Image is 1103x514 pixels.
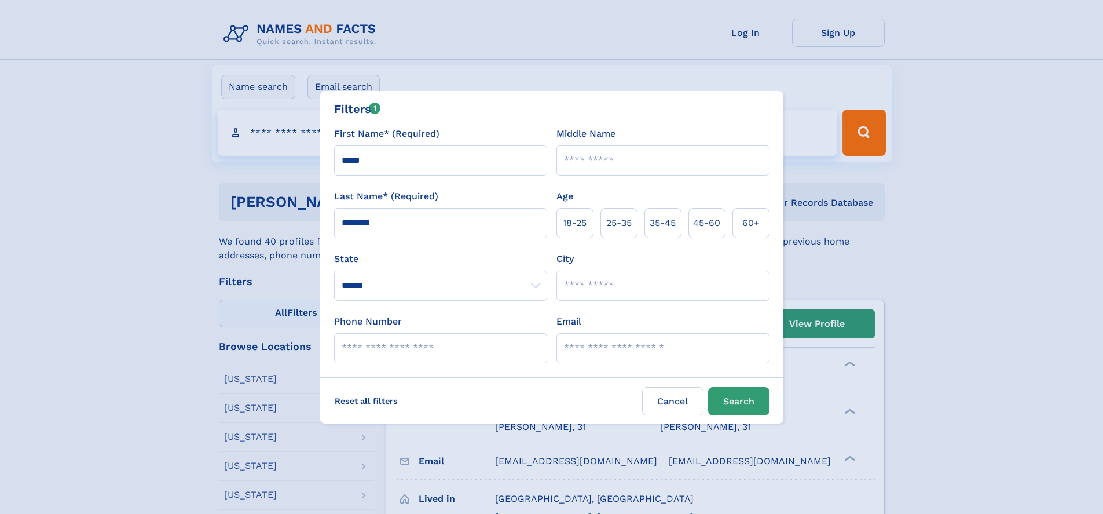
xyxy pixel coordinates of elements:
label: Reset all filters [327,387,405,415]
label: City [556,252,574,266]
label: Age [556,189,573,203]
span: 35‑45 [650,216,676,230]
span: 45‑60 [693,216,720,230]
label: Email [556,315,581,329]
label: First Name* (Required) [334,127,439,141]
span: 25‑35 [606,216,632,230]
label: Cancel [642,387,703,415]
button: Search [708,387,769,415]
label: Last Name* (Required) [334,189,438,203]
label: Phone Number [334,315,402,329]
span: 60+ [742,216,760,230]
span: 18‑25 [563,216,587,230]
label: Middle Name [556,127,615,141]
label: State [334,252,547,266]
div: Filters [334,100,381,118]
